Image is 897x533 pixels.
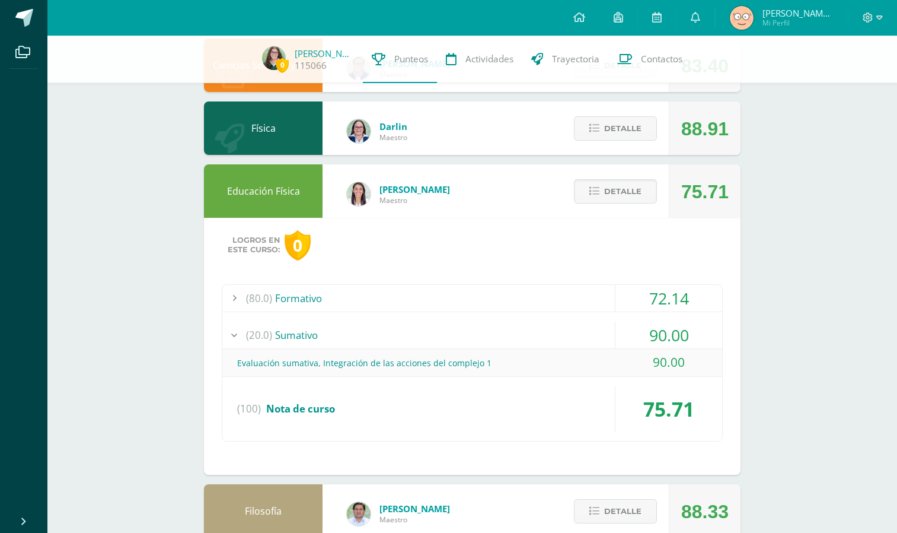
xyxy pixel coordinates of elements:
a: Contactos [608,36,691,83]
span: [PERSON_NAME] de los Angeles [762,7,834,19]
span: Detalle [604,180,641,202]
div: Evaluación sumativa, Integración de las acciones del complejo 1 [222,350,722,376]
span: Darlin [379,120,407,132]
span: Maestro [379,515,450,525]
span: Nota de curso [266,402,335,415]
div: 75.71 [615,386,722,432]
span: Maestro [379,132,407,142]
div: 88.91 [681,102,729,156]
a: Actividades [437,36,522,83]
img: 6366ed5ed987100471695a0532754633.png [730,6,754,30]
span: [PERSON_NAME] [379,183,450,195]
span: Detalle [604,118,641,139]
div: 0 [285,230,311,261]
div: Formativo [222,285,722,312]
span: (100) [237,386,261,432]
div: 90.00 [615,349,722,376]
span: (80.0) [246,285,272,312]
img: 571966f00f586896050bf2f129d9ef0a.png [347,119,371,143]
a: Punteos [363,36,437,83]
span: Maestro [379,195,450,205]
span: Mi Perfil [762,18,834,28]
span: Detalle [604,500,641,522]
div: 90.00 [615,322,722,348]
img: f767cae2d037801592f2ba1a5db71a2a.png [347,502,371,526]
a: 115066 [295,59,327,72]
a: [PERSON_NAME] [295,47,354,59]
span: Logros en este curso: [228,236,280,255]
div: Educación Física [204,164,323,218]
div: Física [204,101,323,155]
div: Sumativo [222,322,722,348]
span: Trayectoria [552,53,599,65]
button: Detalle [574,116,657,141]
a: Trayectoria [522,36,608,83]
img: 7a8bb309cd2690a783a0c444a844ac85.png [262,46,286,70]
div: 75.71 [681,165,729,218]
span: Actividades [465,53,513,65]
button: Detalle [574,179,657,204]
span: (20.0) [246,322,272,348]
span: Contactos [641,53,682,65]
span: Punteos [394,53,428,65]
div: 72.14 [615,285,722,312]
span: 0 [276,58,289,72]
button: Detalle [574,499,657,524]
span: [PERSON_NAME] [379,503,450,515]
img: 68dbb99899dc55733cac1a14d9d2f825.png [347,182,371,206]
